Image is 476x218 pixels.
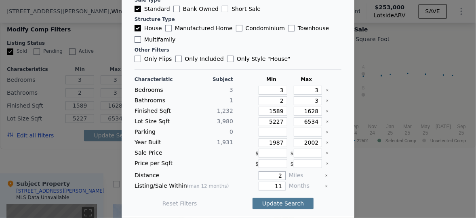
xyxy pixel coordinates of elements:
[135,182,233,191] div: Listing/Sale Within
[326,120,329,123] button: Clear
[135,96,182,105] div: Bathrooms
[253,198,314,209] button: Update Search
[230,97,233,104] span: 1
[135,86,182,95] div: Bedrooms
[236,24,285,32] label: Condominium
[135,25,141,31] input: House
[135,56,141,62] input: Only Flips
[165,24,233,32] label: Manufactured Home
[222,5,261,13] label: Short Sale
[326,162,329,165] button: Clear
[255,149,287,158] div: $
[135,159,182,168] div: Price per Sqft
[291,76,322,83] div: Max
[326,131,329,134] button: Clear
[291,149,322,158] div: $
[135,107,182,116] div: Finished Sqft
[165,25,172,31] input: Manufactured Home
[227,55,291,63] label: Only Style " House "
[135,35,175,44] label: Multifamily
[173,5,219,13] label: Bank Owned
[135,55,172,63] label: Only Flips
[326,99,329,102] button: Clear
[217,139,233,145] span: 1,931
[135,36,141,43] input: Multifamily
[135,76,182,83] div: Characteristic
[222,6,228,12] input: Short Sale
[291,159,322,168] div: $
[135,24,162,32] label: House
[289,171,322,180] div: Miles
[187,183,229,189] span: (max 12 months)
[326,141,329,144] button: Clear
[325,174,328,177] button: Clear
[236,25,242,31] input: Condominium
[162,199,197,208] button: Reset
[217,108,233,114] span: 1,232
[255,76,287,83] div: Min
[135,149,182,158] div: Sale Price
[217,118,233,125] span: 3,980
[135,171,233,180] div: Distance
[326,89,329,92] button: Clear
[230,87,233,93] span: 3
[185,76,233,83] div: Subject
[227,56,234,62] input: Only Style "House"
[289,182,322,191] div: Months
[325,185,328,188] button: Clear
[326,152,329,155] button: Clear
[288,25,295,31] input: Townhouse
[135,138,182,147] div: Year Built
[135,16,341,23] div: Structure Type
[288,24,329,32] label: Townhouse
[135,6,141,12] input: Standard
[255,159,287,168] div: $
[135,117,182,126] div: Lot Size Sqft
[175,55,224,63] label: Only Included
[175,56,182,62] input: Only Included
[173,6,180,12] input: Bank Owned
[135,128,182,137] div: Parking
[135,47,341,53] div: Other Filters
[326,110,329,113] button: Clear
[135,5,170,13] label: Standard
[230,129,233,135] span: 0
